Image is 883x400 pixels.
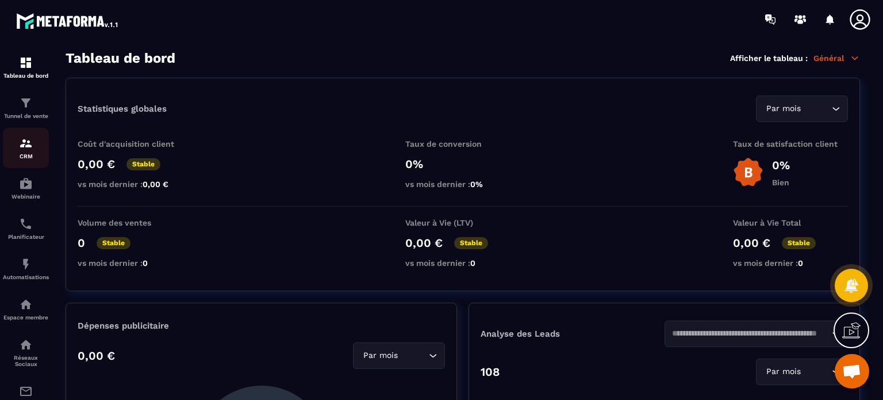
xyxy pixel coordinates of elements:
[400,349,426,362] input: Search for option
[405,218,520,227] p: Valeur à Vie (LTV)
[470,258,475,268] span: 0
[3,128,49,168] a: formationformationCRM
[126,158,160,170] p: Stable
[470,180,483,189] span: 0%
[3,168,49,208] a: automationsautomationsWebinaire
[730,54,808,63] p: Afficher le tableau :
[772,158,790,172] p: 0%
[19,338,33,352] img: social-network
[405,157,520,171] p: 0%
[405,180,520,189] p: vs mois dernier :
[405,236,443,250] p: 0,00 €
[3,274,49,280] p: Automatisations
[19,177,33,191] img: automations
[143,180,168,189] span: 0,00 €
[733,258,848,268] p: vs mois dernier :
[66,50,175,66] h3: Tableau de bord
[78,236,85,250] p: 0
[16,10,120,31] img: logo
[19,298,33,311] img: automations
[19,136,33,150] img: formation
[78,180,193,189] p: vs mois dernier :
[97,237,130,249] p: Stable
[798,258,803,268] span: 0
[3,314,49,321] p: Espace membre
[3,249,49,289] a: automationsautomationsAutomatisations
[3,355,49,367] p: Réseaux Sociaux
[3,87,49,128] a: formationformationTunnel de vente
[78,139,193,148] p: Coût d'acquisition client
[3,208,49,249] a: schedulerschedulerPlanificateur
[756,96,848,122] div: Search for option
[481,329,665,339] p: Analyse des Leads
[481,365,500,379] p: 108
[763,102,803,115] span: Par mois
[78,218,193,227] p: Volume des ventes
[772,178,790,187] p: Bien
[78,321,445,331] p: Dépenses publicitaire
[3,73,49,79] p: Tableau de bord
[3,234,49,240] p: Planificateur
[756,359,848,385] div: Search for option
[835,354,869,388] a: Ouvrir le chat
[353,342,445,369] div: Search for option
[672,327,830,340] input: Search for option
[3,153,49,159] p: CRM
[78,349,115,363] p: 0,00 €
[665,321,849,347] div: Search for option
[454,237,488,249] p: Stable
[733,139,848,148] p: Taux de satisfaction client
[733,157,763,188] img: b-badge-o.b3b20ee6.svg
[143,258,148,268] span: 0
[813,53,860,63] p: Général
[3,113,49,119] p: Tunnel de vente
[78,157,115,171] p: 0,00 €
[78,104,167,114] p: Statistiques globales
[763,365,803,378] span: Par mois
[3,329,49,376] a: social-networksocial-networkRéseaux Sociaux
[3,289,49,329] a: automationsautomationsEspace membre
[733,218,848,227] p: Valeur à Vie Total
[405,258,520,268] p: vs mois dernier :
[803,102,829,115] input: Search for option
[19,96,33,110] img: formation
[3,193,49,200] p: Webinaire
[803,365,829,378] input: Search for option
[405,139,520,148] p: Taux de conversion
[782,237,816,249] p: Stable
[19,217,33,231] img: scheduler
[360,349,400,362] span: Par mois
[19,257,33,271] img: automations
[78,258,193,268] p: vs mois dernier :
[3,47,49,87] a: formationformationTableau de bord
[733,236,770,250] p: 0,00 €
[19,384,33,398] img: email
[19,56,33,70] img: formation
